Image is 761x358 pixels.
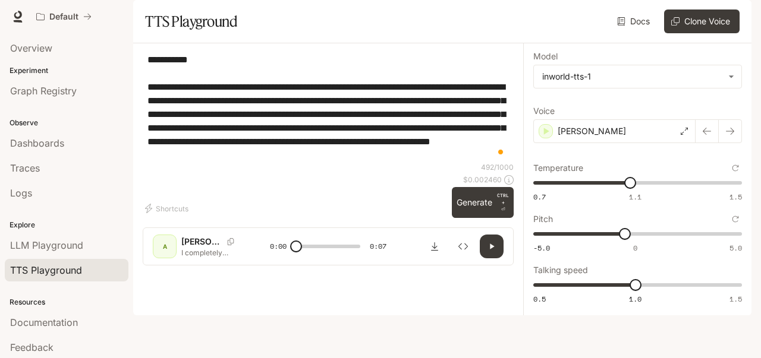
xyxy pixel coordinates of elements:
[155,237,174,256] div: A
[729,192,742,202] span: 1.5
[533,164,583,172] p: Temperature
[31,5,97,28] button: All workspaces
[145,9,237,33] h1: TTS Playground
[451,235,475,258] button: Inspect
[729,243,742,253] span: 5.0
[222,238,239,245] button: Copy Voice ID
[533,192,546,202] span: 0.7
[729,161,742,175] button: Reset to default
[729,213,742,226] button: Reset to default
[533,266,588,274] p: Talking speed
[143,199,193,218] button: Shortcuts
[533,243,550,253] span: -5.0
[497,192,509,213] p: ⏎
[370,240,386,252] span: 0:07
[147,53,509,162] textarea: To enrich screen reader interactions, please activate Accessibility in Grammarly extension settings
[497,192,509,206] p: CTRL +
[633,243,637,253] span: 0
[270,240,287,252] span: 0:00
[534,65,741,88] div: inworld-tts-1
[558,125,626,137] p: [PERSON_NAME]
[533,52,558,61] p: Model
[533,294,546,304] span: 0.5
[615,9,655,33] a: Docs
[49,12,78,22] p: Default
[629,192,641,202] span: 1.1
[533,215,553,223] p: Pitch
[533,107,555,115] p: Voice
[729,294,742,304] span: 1.5
[629,294,641,304] span: 1.0
[181,236,222,248] p: [PERSON_NAME]
[452,187,514,218] button: GenerateCTRL +⏎
[664,9,740,33] button: Clone Voice
[181,248,241,258] p: I completely understand your frustration with this situation. Let me look into your account detai...
[542,71,722,83] div: inworld-tts-1
[423,235,446,258] button: Download audio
